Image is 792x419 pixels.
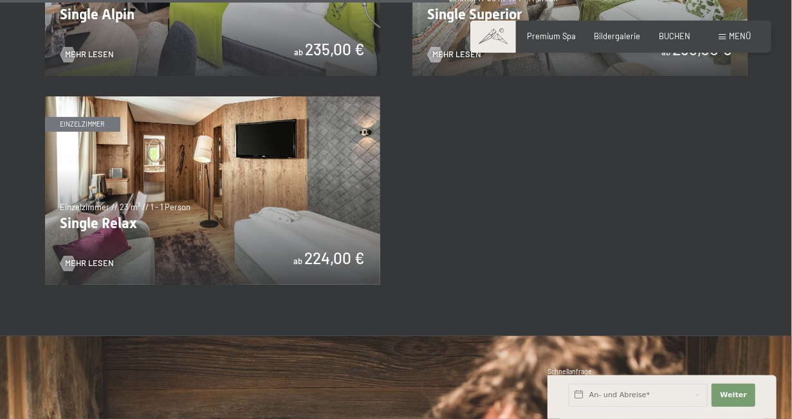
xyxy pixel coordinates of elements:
a: Premium Spa [528,31,576,41]
span: Weiter [720,390,747,400]
a: Mehr Lesen [60,258,115,269]
span: Mehr Lesen [433,49,482,60]
span: Mehr Lesen [66,49,115,60]
img: Single Relax [45,96,380,285]
a: Bildergalerie [594,31,641,41]
span: Mehr Lesen [66,258,115,269]
a: Single Relax [45,96,380,103]
a: Mehr Lesen [428,49,482,60]
button: Weiter [712,384,755,407]
span: Menü [729,31,751,41]
a: Mehr Lesen [60,49,115,60]
span: Schnellanfrage [548,368,592,375]
a: BUCHEN [659,31,690,41]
